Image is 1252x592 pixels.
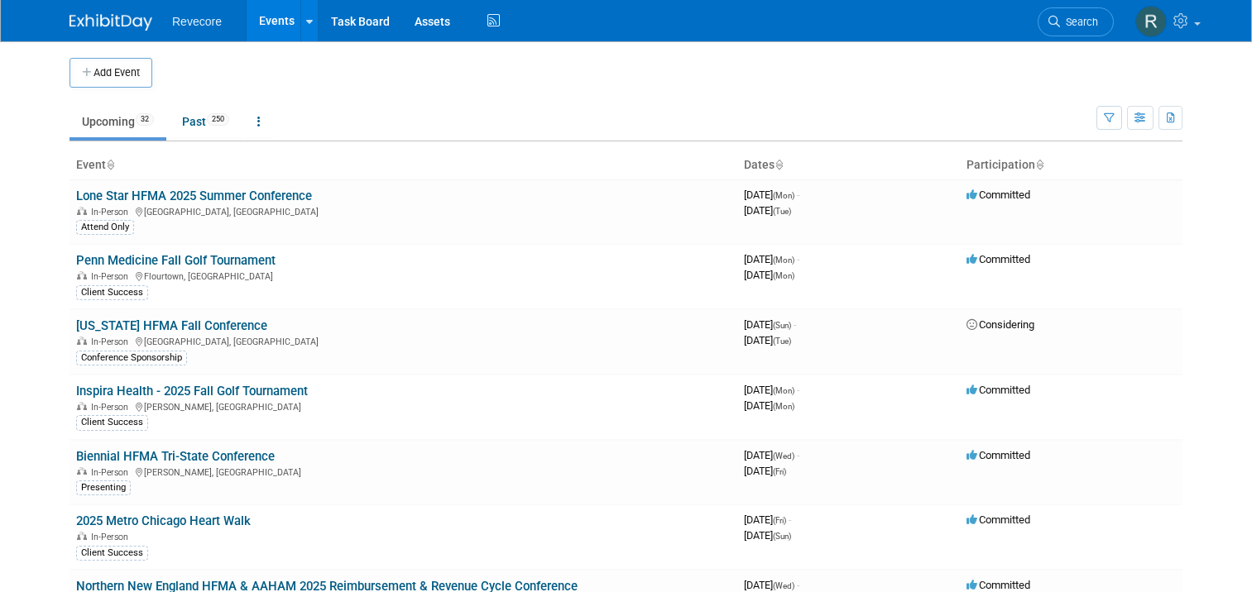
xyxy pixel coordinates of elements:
div: [GEOGRAPHIC_DATA], [GEOGRAPHIC_DATA] [76,334,731,347]
a: 2025 Metro Chicago Heart Walk [76,513,251,528]
span: (Mon) [773,271,794,280]
img: In-Person Event [77,532,87,540]
span: [DATE] [744,399,794,412]
span: - [797,579,799,591]
img: In-Person Event [77,337,87,345]
span: [DATE] [744,529,791,542]
span: In-Person [91,532,133,542]
div: Presenting [76,480,131,495]
div: Client Success [76,546,148,561]
a: Lone Star HFMA 2025 Summer Conference [76,189,312,203]
span: Committed [967,579,1030,591]
span: (Sun) [773,321,791,330]
a: Sort by Start Date [775,158,783,171]
span: In-Person [91,271,133,282]
span: Search [1060,16,1098,28]
span: [DATE] [744,318,796,331]
span: [DATE] [744,204,791,217]
span: (Mon) [773,255,794,265]
span: Committed [967,513,1030,526]
span: [DATE] [744,513,791,526]
a: [US_STATE] HFMA Fall Conference [76,318,267,333]
th: Event [70,151,737,179]
span: (Fri) [773,516,786,525]
a: Upcoming32 [70,106,166,137]
span: Committed [967,449,1030,461]
span: - [797,253,799,265]
span: (Fri) [773,467,786,476]
span: [DATE] [744,465,786,477]
span: [DATE] [744,449,799,461]
div: Conference Sponsorship [76,351,187,365]
span: 250 [207,113,229,126]
img: In-Person Event [77,207,87,215]
span: Committed [967,384,1030,396]
a: Sort by Event Name [106,158,114,171]
span: In-Person [91,337,133,347]
button: Add Event [70,58,152,88]
img: ExhibitDay [70,14,152,31]
span: Committed [967,189,1030,201]
span: - [797,189,799,201]
span: In-Person [91,207,133,217]
span: [DATE] [744,334,791,346]
span: - [797,449,799,461]
a: Biennial HFMA Tri-State Conference [76,449,275,464]
span: Considering [967,318,1034,331]
span: Committed [967,253,1030,265]
span: - [794,318,796,331]
span: Revecore [172,15,222,28]
a: Penn Medicine Fall Golf Tournament [76,253,276,268]
a: Sort by Participation Type [1035,158,1043,171]
span: - [797,384,799,396]
span: (Wed) [773,451,794,461]
div: Client Success [76,415,148,430]
th: Dates [737,151,960,179]
span: [DATE] [744,384,799,396]
div: Client Success [76,285,148,300]
span: (Wed) [773,581,794,590]
span: 32 [136,113,154,126]
div: [PERSON_NAME], [GEOGRAPHIC_DATA] [76,465,731,478]
img: In-Person Event [77,467,87,475]
span: [DATE] [744,579,799,591]
th: Participation [960,151,1182,179]
span: [DATE] [744,253,799,265]
div: [PERSON_NAME], [GEOGRAPHIC_DATA] [76,399,731,413]
img: In-Person Event [77,271,87,279]
span: (Mon) [773,386,794,395]
a: Inspira Health - 2025 Fall Golf Tournament [76,384,308,399]
span: (Mon) [773,402,794,411]
div: Flourtown, [GEOGRAPHIC_DATA] [76,269,731,282]
img: Rachael Sires [1135,6,1167,37]
img: In-Person Event [77,402,87,410]
span: In-Person [91,402,133,413]
span: In-Person [91,467,133,478]
span: (Tue) [773,207,791,216]
span: (Sun) [773,532,791,541]
span: (Mon) [773,191,794,200]
span: [DATE] [744,189,799,201]
div: Attend Only [76,220,134,235]
span: [DATE] [744,269,794,281]
div: [GEOGRAPHIC_DATA], [GEOGRAPHIC_DATA] [76,204,731,217]
a: Search [1038,7,1114,36]
a: Past250 [170,106,242,137]
span: (Tue) [773,337,791,346]
span: - [789,513,791,526]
